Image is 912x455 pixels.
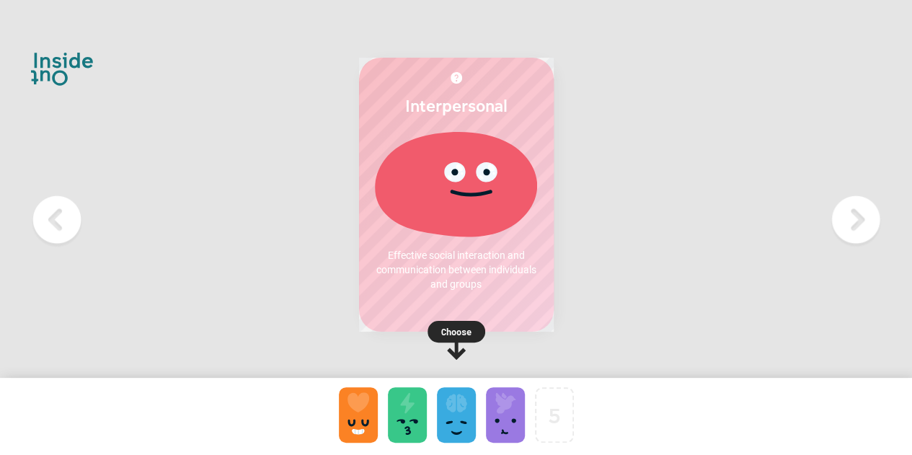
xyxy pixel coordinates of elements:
[827,191,885,249] img: Next
[359,324,554,339] p: Choose
[373,95,539,115] h2: Interpersonal
[28,191,86,249] img: Previous
[373,248,539,291] p: Effective social interaction and communication between individuals and groups
[451,72,462,84] img: More about Interpersonal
